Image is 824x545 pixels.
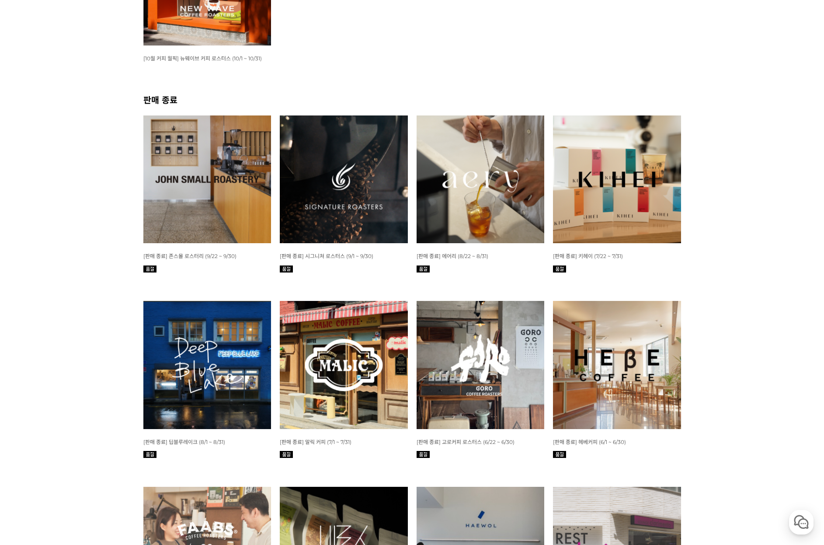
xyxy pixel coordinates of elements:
[143,438,225,445] a: [판매 종료] 딥블루레이크 (8/1 ~ 8/31)
[143,252,236,259] a: [판매 종료] 존스몰 로스터리 (9/22 ~ 9/30)
[143,451,156,458] img: 품절
[143,115,271,244] img: [판매 종료] 존스몰 로스터리 (9/22 ~ 9/30)
[143,301,271,429] img: 8월 커피 월픽 딥블루레이크
[28,290,33,297] span: 홈
[113,277,168,299] a: 설정
[417,451,430,458] img: 품절
[3,277,58,299] a: 홈
[80,291,90,298] span: 대화
[280,253,373,259] span: [판매 종료] 시그니쳐 로스터스 (9/1 ~ 9/30)
[417,438,515,445] a: [판매 종료] 고로커피 로스터스 (6/22 ~ 6/30)
[553,301,681,429] img: 6월 커피 월픽 헤베커피
[143,93,681,106] h2: 판매 종료
[417,301,545,429] img: 6월 커피 스몰 월픽 고로커피 로스터스
[280,115,408,244] img: [판매 종료] 시그니쳐 로스터스 (9/1 ~ 9/30)
[280,252,373,259] a: [판매 종료] 시그니쳐 로스터스 (9/1 ~ 9/30)
[417,252,488,259] a: [판매 종료] 에어리 (8/22 ~ 8/31)
[553,253,623,259] span: [판매 종료] 키헤이 (7/22 ~ 7/31)
[280,301,408,429] img: 7월 커피 월픽 말릭커피
[280,438,351,445] a: [판매 종료] 말릭 커피 (7/1 ~ 7/31)
[553,252,623,259] a: [판매 종료] 키헤이 (7/22 ~ 7/31)
[135,290,146,297] span: 설정
[280,451,293,458] img: 품절
[553,115,681,244] img: 7월 커피 스몰 월픽 키헤이
[143,266,156,272] img: 품절
[280,266,293,272] img: 품절
[143,253,236,259] span: [판매 종료] 존스몰 로스터리 (9/22 ~ 9/30)
[553,438,626,445] a: [판매 종료] 헤베커피 (6/1 ~ 6/30)
[143,55,262,62] a: [10월 커피 월픽] 뉴웨이브 커피 로스터스 (10/1 ~ 10/31)
[553,451,566,458] img: 품절
[553,266,566,272] img: 품절
[417,115,545,244] img: 8월 커피 스몰 월픽 에어리
[417,266,430,272] img: 품절
[417,253,488,259] span: [판매 종료] 에어리 (8/22 ~ 8/31)
[58,277,113,299] a: 대화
